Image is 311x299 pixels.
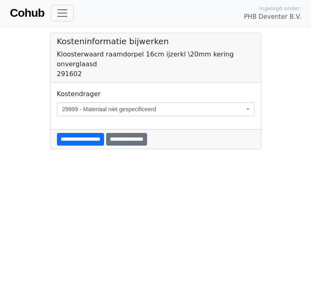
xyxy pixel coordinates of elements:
label: Kostendrager [57,89,101,99]
h5: Kosteninformatie bijwerken [57,36,254,46]
span: Ingelogd onder: [259,4,301,12]
div: 291602 [57,69,254,79]
div: Kloosterwaard raamdorpel 16cm ijzerkl \20mm kering onverglaasd [57,49,254,69]
span: PHB Deventer B.V. [244,12,301,22]
span: 29999 - Materiaal niet gespecificeerd [62,105,244,113]
span: 29999 - Materiaal niet gespecificeerd [57,102,254,116]
a: Cohub [10,3,44,23]
button: Toggle navigation [51,5,74,21]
